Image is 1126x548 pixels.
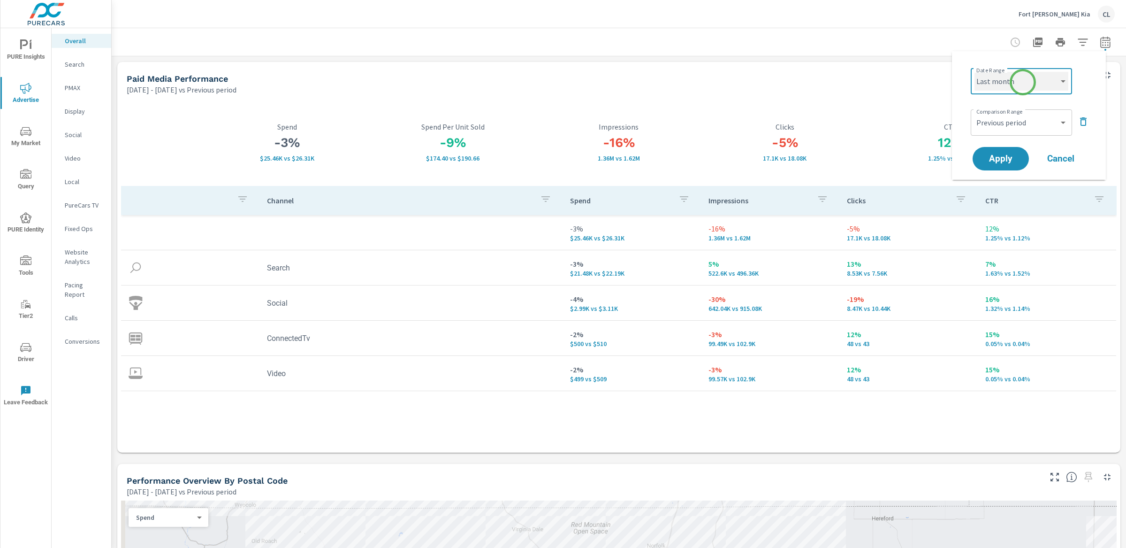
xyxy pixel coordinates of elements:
[65,224,104,233] p: Fixed Ops
[204,123,370,131] p: Spend
[1098,6,1115,23] div: CL
[570,340,693,347] p: $500 vs $510
[52,175,111,189] div: Local
[129,261,143,275] img: icon-search.svg
[536,123,702,131] p: Impressions
[129,331,143,345] img: icon-connectedtv.svg
[570,375,693,383] p: $499 vs $509
[52,222,111,236] div: Fixed Ops
[985,364,1109,375] p: 15%
[127,74,228,84] h5: Paid Media Performance
[1081,470,1096,485] span: Select a preset date range to save this widget
[3,299,48,322] span: Tier2
[708,375,832,383] p: 99,574 vs 102,903
[52,57,111,71] div: Search
[985,223,1109,234] p: 12%
[982,154,1019,163] span: Apply
[570,234,693,242] p: $25,462 vs $26,311
[1100,68,1115,83] button: Minimize Widget
[847,234,970,242] p: 17,096 vs 18,083
[867,123,1034,131] p: CTR
[52,245,111,269] div: Website Analytics
[985,329,1109,340] p: 15%
[1033,147,1089,170] button: Cancel
[129,513,201,522] div: Spend
[847,329,970,340] p: 12%
[708,305,832,312] p: 642,044 vs 915,079
[52,278,111,301] div: Pacing Report
[1047,470,1062,485] button: Make Fullscreen
[259,326,563,350] td: ConnectedTv
[3,169,48,192] span: Query
[52,128,111,142] div: Social
[3,385,48,408] span: Leave Feedback
[129,366,143,380] img: icon-video.svg
[536,135,702,151] h3: -16%
[127,486,236,497] p: [DATE] - [DATE] vs Previous period
[267,196,533,205] p: Channel
[985,305,1109,312] p: 1.32% vs 1.14%
[847,305,970,312] p: 8,472 vs 10,442
[702,135,868,151] h3: -5%
[52,151,111,165] div: Video
[65,201,104,210] p: PureCars TV
[65,313,104,323] p: Calls
[3,255,48,278] span: Tools
[570,305,693,312] p: $2,987 vs $3,106
[65,36,104,46] p: Overall
[52,311,111,325] div: Calls
[847,293,970,305] p: -19%
[370,123,536,131] p: Spend Per Unit Sold
[1042,154,1080,163] span: Cancel
[847,196,948,205] p: Clicks
[847,258,970,270] p: 13%
[973,147,1029,170] button: Apply
[702,154,868,162] p: 17,096 vs 18,083
[708,340,832,347] p: 99,488 vs 102,903
[3,342,48,365] span: Driver
[1066,471,1077,483] span: Understand performance data by postal code. Individual postal codes can be selected and expanded ...
[3,212,48,235] span: PURE Identity
[708,258,832,270] p: 5%
[65,177,104,186] p: Local
[65,247,104,266] p: Website Analytics
[985,258,1109,270] p: 7%
[708,234,832,242] p: 1,363,702 vs 1,617,244
[52,81,111,95] div: PMAX
[259,362,563,386] td: Video
[52,198,111,212] div: PureCars TV
[570,223,693,234] p: -3%
[867,135,1034,151] h3: 12%
[570,196,671,205] p: Spend
[1051,33,1070,52] button: Print Report
[847,375,970,383] p: 48 vs 43
[204,154,370,162] p: $25,462 vs $26,311
[702,123,868,131] p: Clicks
[708,196,809,205] p: Impressions
[136,513,193,522] p: Spend
[204,135,370,151] h3: -3%
[127,84,236,95] p: [DATE] - [DATE] vs Previous period
[52,334,111,348] div: Conversions
[259,291,563,315] td: Social
[708,293,832,305] p: -30%
[1019,10,1090,18] p: Fort [PERSON_NAME] Kia
[570,364,693,375] p: -2%
[370,135,536,151] h3: -9%
[3,83,48,106] span: Advertise
[570,329,693,340] p: -2%
[708,329,832,340] p: -3%
[867,154,1034,162] p: 1.25% vs 1.12%
[259,256,563,280] td: Search
[370,154,536,162] p: $174.40 vs $190.66
[52,104,111,118] div: Display
[570,293,693,305] p: -4%
[3,126,48,149] span: My Market
[708,223,832,234] p: -16%
[708,270,832,277] p: 522,596 vs 496,359
[985,196,1086,205] p: CTR
[65,83,104,93] p: PMAX
[985,375,1109,383] p: 0.05% vs 0.04%
[65,107,104,116] p: Display
[847,340,970,347] p: 48 vs 43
